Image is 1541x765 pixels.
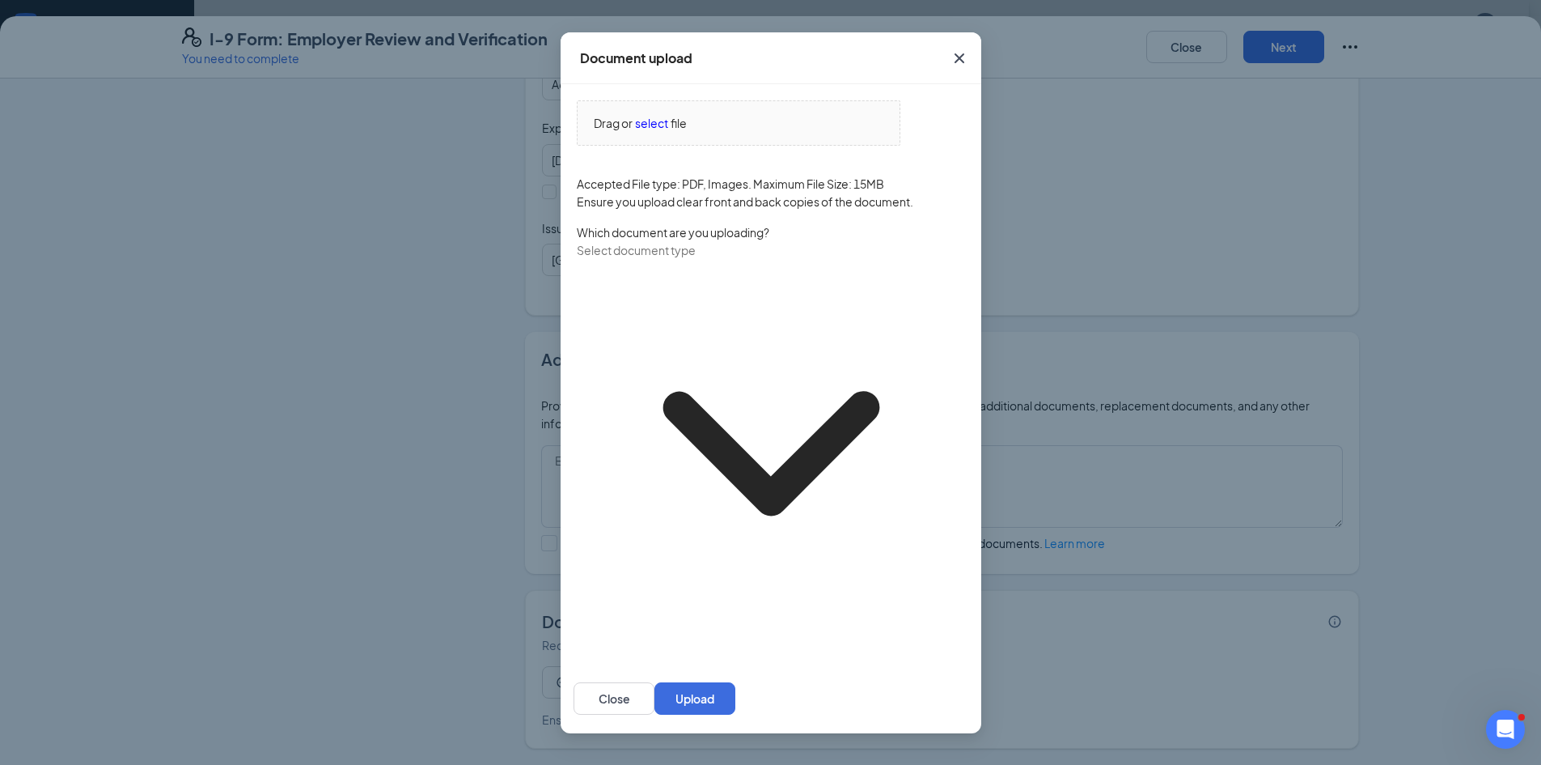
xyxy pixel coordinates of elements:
span: Drag orselectfile [578,101,900,145]
button: Upload [654,682,735,715]
span: Which document are you uploading? [577,223,965,241]
iframe: Intercom live chat [1486,710,1525,749]
span: file [671,114,687,132]
span: Drag or [594,114,633,132]
button: Close [574,682,654,715]
div: Document upload [580,49,692,66]
input: Select document type [577,241,720,259]
span: Ensure you upload clear front and back copies of the document. [577,193,913,210]
span: select [635,114,668,132]
span: Accepted File type: PDF, Images. Maximum File Size: 15MB [577,175,884,193]
button: Close [938,32,981,84]
svg: Cross [950,49,969,68]
svg: ChevronDown [577,259,965,648]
